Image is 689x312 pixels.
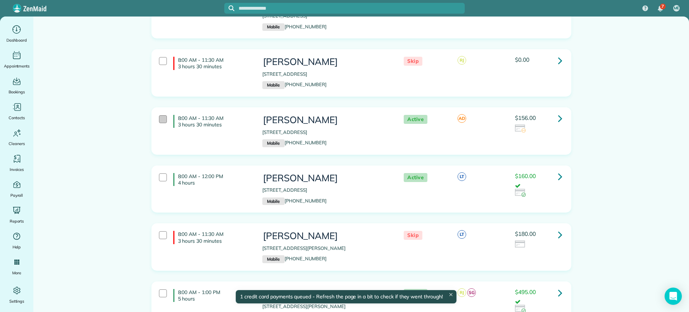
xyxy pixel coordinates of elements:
span: SG [467,288,476,297]
span: Payroll [10,192,23,199]
img: icon_credit_card_pending-41e5954b2efd6394fbb666fe25ca4cc3c29f829ff622ab2f2d4e48a48e744985.png [515,125,526,132]
p: [STREET_ADDRESS] [262,129,389,136]
div: 1 credit card payments queued - Refresh the page in a bit to check if they went through! [236,290,456,303]
p: [STREET_ADDRESS][PERSON_NAME] [262,303,389,310]
p: [STREET_ADDRESS][PERSON_NAME] [262,245,389,252]
img: icon_credit_card_neutral-3d9a980bd25ce6dbb0f2033d7200983694762465c175678fcbc2d8f4bc43548e.png [515,241,526,248]
a: Settings [3,285,31,305]
span: Reports [10,218,24,225]
h4: 8:00 AM - 1:00 PM [173,289,252,302]
span: Contacts [9,114,25,121]
span: Active [404,115,427,124]
button: Focus search [224,5,234,11]
a: Mobile[PHONE_NUMBER] [262,24,327,29]
span: $156.00 [515,114,536,121]
span: Skip [404,231,422,240]
p: 3 hours 30 minutes [178,238,252,244]
a: Mobile[PHONE_NUMBER] [262,256,327,261]
p: 3 hours 30 minutes [178,63,252,70]
a: Reports [3,205,31,225]
span: RJ [458,56,466,65]
span: LT [458,230,466,239]
span: Appointments [4,62,30,70]
span: Bookings [9,88,25,96]
span: More [12,269,21,276]
span: RJ [458,288,466,297]
p: 4 hours [178,180,252,186]
span: Active [404,289,427,298]
span: $160.00 [515,172,536,180]
a: Appointments [3,50,31,70]
a: Dashboard [3,24,31,44]
a: Mobile[PHONE_NUMBER] [262,198,327,204]
a: Cleaners [3,127,31,147]
div: Open Intercom Messenger [665,288,682,305]
h4: 8:00 AM - 11:30 AM [173,231,252,244]
span: Skip [404,57,422,66]
a: Bookings [3,75,31,96]
small: Mobile [262,255,285,263]
svg: Focus search [229,5,234,11]
span: Cleaners [9,140,25,147]
div: 7 unread notifications [653,1,668,17]
span: AD [458,114,466,123]
span: Invoices [10,166,24,173]
a: Payroll [3,179,31,199]
span: $0.00 [515,56,529,63]
span: Help [13,243,21,251]
a: Invoices [3,153,31,173]
small: Mobile [262,197,285,205]
a: Mobile[PHONE_NUMBER] [262,82,327,87]
h3: [PERSON_NAME] [262,57,389,67]
span: 7 [661,4,664,9]
h3: [PERSON_NAME] [262,115,389,125]
h3: [PERSON_NAME] [262,231,389,241]
a: Mobile[PHONE_NUMBER] [262,140,327,145]
span: Settings [9,298,24,305]
h4: 8:00 AM - 11:30 AM [173,57,252,70]
span: $495.00 [515,288,536,295]
h4: 8:00 AM - 12:00 PM [173,173,252,186]
p: [STREET_ADDRESS] [262,187,389,194]
h3: [PERSON_NAME] [262,173,389,183]
a: Help [3,230,31,251]
p: [STREET_ADDRESS] [262,71,389,78]
span: Active [404,173,427,182]
span: $180.00 [515,230,536,237]
h4: 8:00 AM - 11:30 AM [173,115,252,128]
img: icon_credit_card_success-27c2c4fc500a7f1a58a13ef14842cb958d03041fefb464fd2e53c949a5770e83.png [515,189,526,197]
p: 5 hours [178,295,252,302]
small: Mobile [262,81,285,89]
small: Mobile [262,23,285,31]
small: Mobile [262,139,285,147]
h3: [PERSON_NAME] [262,289,389,299]
p: 3 hours 30 minutes [178,121,252,128]
a: Contacts [3,101,31,121]
span: LT [458,172,466,181]
span: ME [674,5,679,11]
span: Dashboard [6,37,27,44]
